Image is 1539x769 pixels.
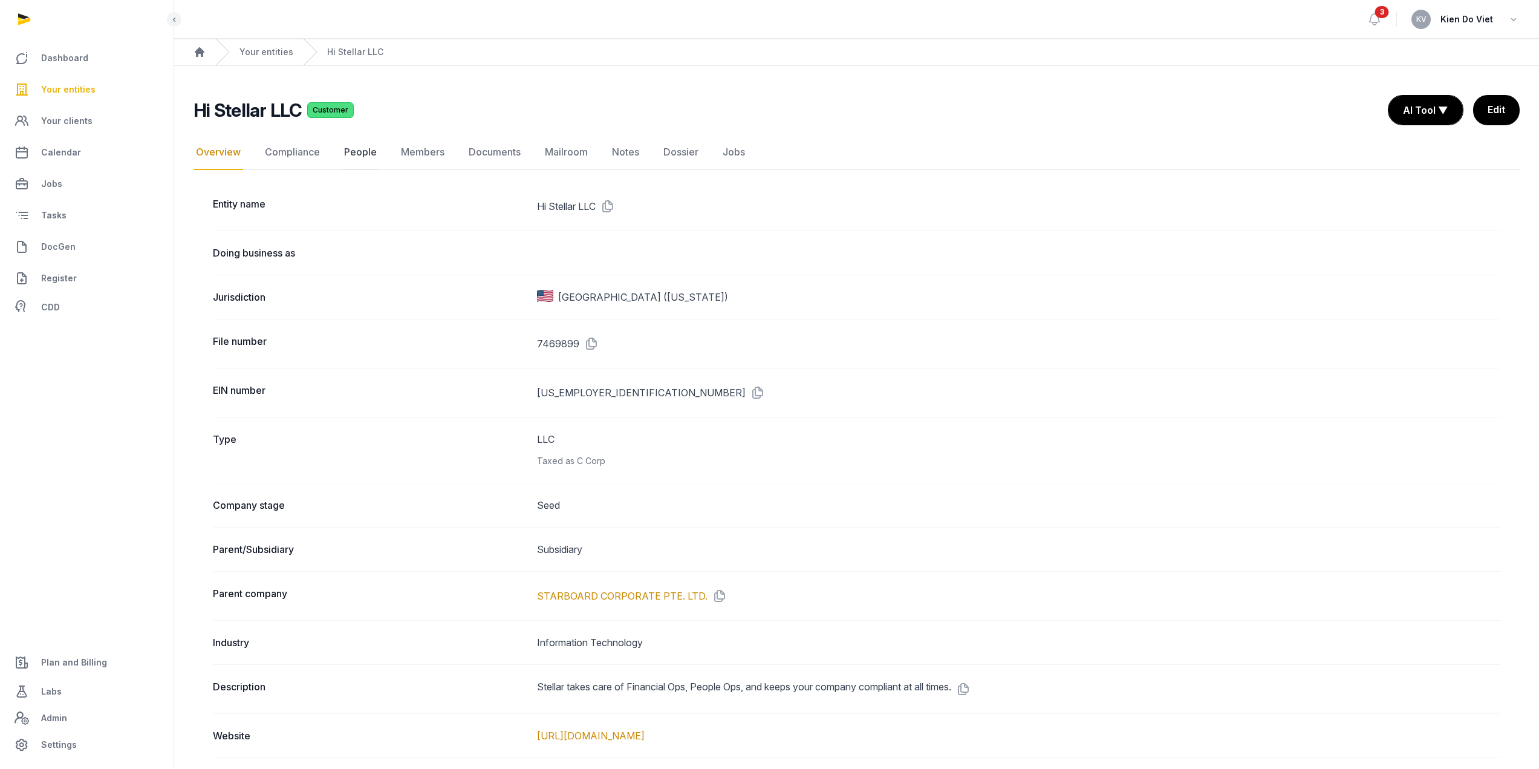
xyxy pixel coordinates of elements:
[213,586,527,606] dt: Parent company
[41,738,77,752] span: Settings
[262,135,322,170] a: Compliance
[661,135,701,170] a: Dossier
[213,246,527,260] dt: Doing business as
[41,82,96,97] span: Your entities
[1440,12,1493,27] span: Kien Do Viet
[213,728,527,743] dt: Website
[10,677,164,706] a: Labs
[1473,95,1520,125] a: Edit
[213,383,527,402] dt: EIN number
[466,135,523,170] a: Documents
[537,383,1500,402] dd: [US_EMPLOYER_IDENTIFICATION_NUMBER]
[399,135,447,170] a: Members
[213,679,527,699] dt: Description
[194,135,1520,170] nav: Tabs
[10,264,164,293] a: Register
[41,684,62,699] span: Labs
[41,240,76,254] span: DocGen
[537,679,1500,699] dd: Stellar takes care of Financial Ops, People Ops, and keeps your company compliant at all times.
[41,711,67,725] span: Admin
[1375,6,1389,18] span: 3
[1411,10,1431,29] button: KV
[1388,96,1463,125] button: AI Tool ▼
[10,730,164,759] a: Settings
[537,589,708,603] a: STARBOARD CORPORATE PTE. LTD.
[558,290,728,304] span: [GEOGRAPHIC_DATA] ([US_STATE])
[537,454,1500,468] div: Taxed as C Corp
[542,135,590,170] a: Mailroom
[537,432,1500,468] dd: LLC
[213,542,527,557] dt: Parent/Subsidiary
[10,138,164,167] a: Calendar
[537,498,1500,512] dd: Seed
[537,334,1500,353] dd: 7469899
[327,46,383,58] a: Hi Stellar LLC
[720,135,747,170] a: Jobs
[213,197,527,216] dt: Entity name
[41,114,93,128] span: Your clients
[41,177,62,191] span: Jobs
[537,542,1500,557] dd: Subsidiary
[41,655,107,670] span: Plan and Billing
[41,208,67,223] span: Tasks
[10,648,164,677] a: Plan and Billing
[213,432,527,468] dt: Type
[1416,16,1427,23] span: KV
[10,706,164,730] a: Admin
[10,75,164,104] a: Your entities
[213,290,527,304] dt: Jurisdiction
[41,271,77,286] span: Register
[537,730,645,742] a: [URL][DOMAIN_NAME]
[213,635,527,650] dt: Industry
[213,334,527,353] dt: File number
[10,295,164,319] a: CDD
[41,145,81,160] span: Calendar
[194,135,243,170] a: Overview
[307,102,354,118] span: Customer
[342,135,379,170] a: People
[213,498,527,512] dt: Company stage
[41,51,88,65] span: Dashboard
[10,169,164,198] a: Jobs
[610,135,642,170] a: Notes
[10,106,164,136] a: Your clients
[537,635,1500,650] dd: Information Technology
[174,39,1539,66] nav: Breadcrumb
[10,232,164,261] a: DocGen
[10,44,164,73] a: Dashboard
[194,99,302,121] h2: Hi Stellar LLC
[239,46,293,58] a: Your entities
[41,300,60,315] span: CDD
[10,201,164,230] a: Tasks
[537,197,1500,216] dd: Hi Stellar LLC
